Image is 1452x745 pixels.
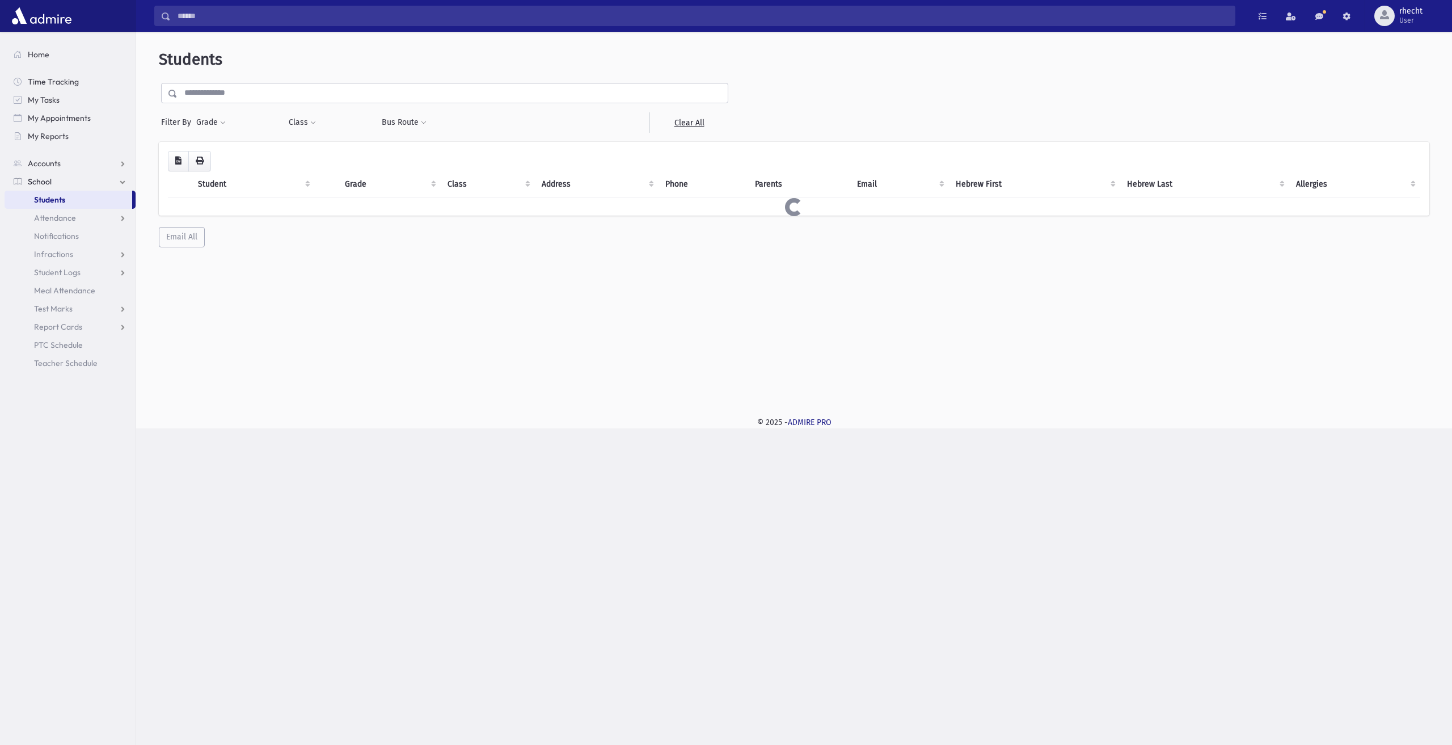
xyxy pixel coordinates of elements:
th: Student [191,171,315,197]
th: Allergies [1289,171,1420,197]
button: Class [288,112,316,133]
a: Students [5,191,132,209]
a: Teacher Schedule [5,354,136,372]
a: Accounts [5,154,136,172]
a: Clear All [649,112,728,133]
span: Students [34,195,65,205]
a: My Reports [5,127,136,145]
span: rhecht [1399,7,1423,16]
span: PTC Schedule [34,340,83,350]
span: User [1399,16,1423,25]
span: Time Tracking [28,77,79,87]
th: Parents [748,171,850,197]
img: AdmirePro [9,5,74,27]
a: Test Marks [5,300,136,318]
span: Report Cards [34,322,82,332]
button: CSV [168,151,189,171]
a: Student Logs [5,263,136,281]
a: PTC Schedule [5,336,136,354]
a: Home [5,45,136,64]
button: Email All [159,227,205,247]
th: Email [850,171,948,197]
span: Teacher Schedule [34,358,98,368]
span: Students [159,50,222,69]
span: My Reports [28,131,69,141]
a: School [5,172,136,191]
th: Grade [338,171,441,197]
input: Search [171,6,1235,26]
a: Attendance [5,209,136,227]
span: Attendance [34,213,76,223]
th: Phone [659,171,749,197]
span: Accounts [28,158,61,169]
th: Hebrew First [949,171,1120,197]
th: Hebrew Last [1120,171,1290,197]
button: Print [188,151,211,171]
a: ADMIRE PRO [788,418,831,427]
span: Filter By [161,116,196,128]
a: Notifications [5,227,136,245]
span: My Appointments [28,113,91,123]
span: Test Marks [34,304,73,314]
th: Class [441,171,535,197]
span: Meal Attendance [34,285,95,296]
span: Student Logs [34,267,81,277]
span: Home [28,49,49,60]
a: Infractions [5,245,136,263]
span: Infractions [34,249,73,259]
div: © 2025 - [154,416,1434,428]
button: Bus Route [381,112,427,133]
th: Address [535,171,659,197]
span: My Tasks [28,95,60,105]
a: My Appointments [5,109,136,127]
a: Report Cards [5,318,136,336]
a: Time Tracking [5,73,136,91]
button: Grade [196,112,226,133]
a: Meal Attendance [5,281,136,300]
a: My Tasks [5,91,136,109]
span: School [28,176,52,187]
span: Notifications [34,231,79,241]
